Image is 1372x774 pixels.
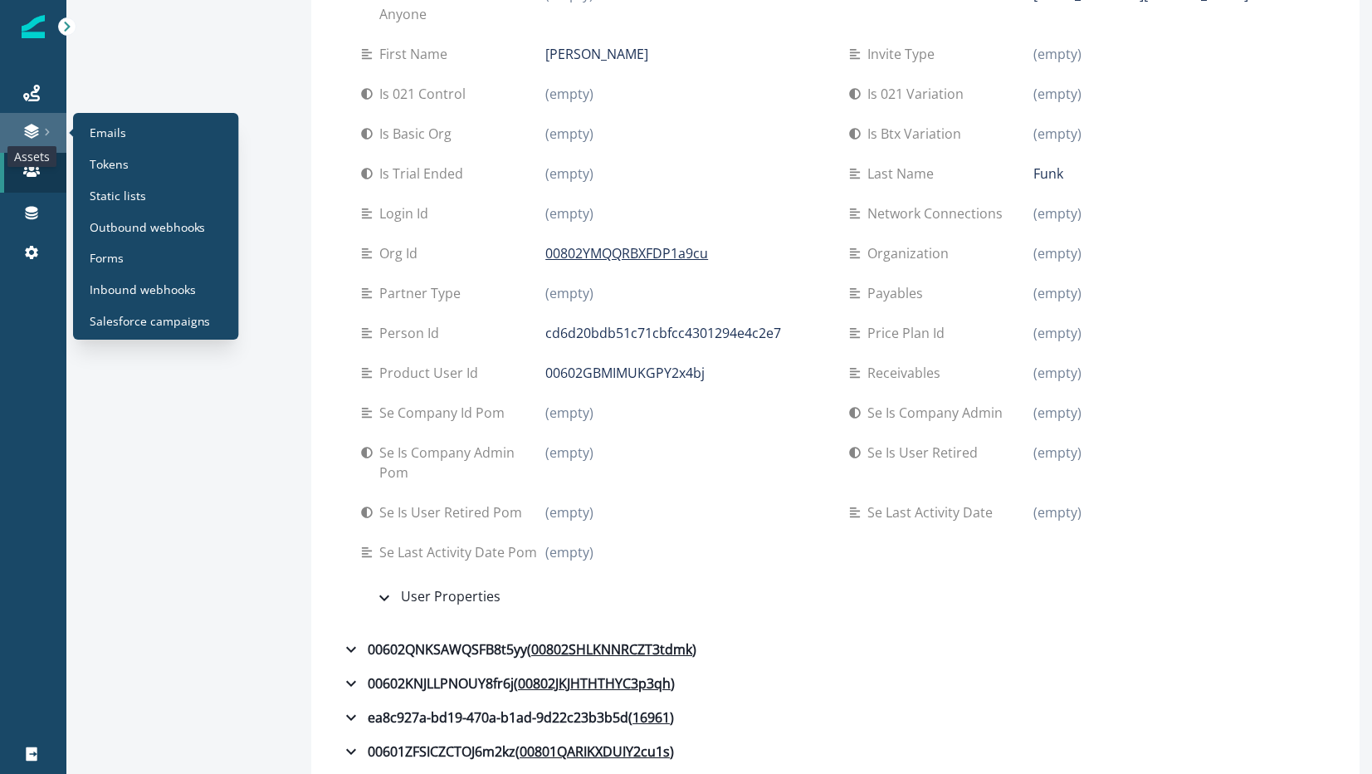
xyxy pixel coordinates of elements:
div: ea8c927a-bd19-470a-b1ad-9d22c23b3b5d [341,708,674,727]
p: 00802YMQQRBXFDP1a9cu [545,243,708,263]
p: Is 021 control [379,84,472,104]
p: Network connections [867,203,1009,223]
p: (empty) [1033,84,1081,104]
p: (empty) [1033,403,1081,423]
p: Product user id [379,363,485,383]
p: (empty) [545,203,593,223]
p: (empty) [545,542,593,562]
p: (empty) [1033,203,1081,223]
p: (empty) [545,283,593,303]
p: Se is user retired [867,443,984,463]
p: (empty) [545,124,593,144]
a: Forms [80,245,232,270]
p: (empty) [545,84,593,104]
p: ( [527,639,531,659]
p: (empty) [1033,363,1081,383]
p: Is 021 variation [867,84,970,104]
p: ) [670,708,674,727]
p: ) [692,639,696,659]
u: 00801QARIKXDUIY2cu1s [520,742,670,762]
p: (empty) [1033,443,1081,463]
p: Se last activity date pom [379,542,544,562]
a: Inbound webhooks [80,277,232,301]
p: ) [671,674,675,693]
button: 00602KNJLLPNOUY8fr6j(00802JKJHTHTHYC3p3qh) [328,667,1343,700]
p: Is basic org [379,124,458,144]
p: [PERSON_NAME] [545,44,648,64]
div: 00602KNJLLPNOUY8fr6j [341,674,675,693]
p: Payables [867,283,930,303]
p: (empty) [1033,502,1081,522]
p: ( [628,708,632,727]
a: Static lists [80,183,232,208]
p: Receivables [867,363,947,383]
p: ( [514,674,518,693]
div: 00602QNKSAWQSFB8t5yy [341,639,696,659]
p: 00602GBMIMUKGPY2x4bj [545,363,705,383]
p: Se last activity date [867,502,999,522]
p: Inbound webhooks [90,281,196,298]
p: (empty) [1033,323,1081,343]
button: 00601ZFSICZCTOJ6m2kz(00801QARIKXDUIY2cu1s) [328,735,1343,768]
p: Forms [90,249,124,267]
u: 00802JKJHTHTHYC3p3qh [518,674,671,693]
a: Emails [80,120,232,145]
u: 16961 [632,708,670,727]
p: Person id [379,323,446,343]
a: Tokens [80,151,232,176]
button: ea8c927a-bd19-470a-b1ad-9d22c23b3b5d(16961) [328,701,1343,734]
p: (empty) [545,164,593,184]
p: ) [670,742,674,762]
p: Outbound webhooks [90,218,206,235]
div: 00601ZFSICZCTOJ6m2kz [341,742,674,762]
p: Emails [90,123,126,140]
p: Price plan id [867,323,951,343]
button: 00602QNKSAWQSFB8t5yy(00802SHLKNNRCZT3tdmk) [328,633,1343,666]
p: First name [379,44,454,64]
button: User Properties [361,580,1310,615]
p: Se is company admin pom [379,443,545,483]
p: Tokens [90,154,129,172]
p: Static lists [90,186,146,203]
p: Se is user retired pom [379,502,529,522]
a: Salesforce campaigns [80,308,232,333]
p: Is trial ended [379,164,470,184]
p: Organization [867,243,955,263]
p: Login id [379,203,435,223]
img: Inflection [22,15,45,38]
p: (empty) [1033,283,1081,303]
p: Last name [867,164,940,184]
p: Partner type [379,283,467,303]
div: User Properties [374,586,500,608]
p: Is btx variation [867,124,968,144]
p: Org id [379,243,424,263]
u: 00802SHLKNNRCZT3tdmk [531,639,692,659]
p: (empty) [1033,44,1081,64]
p: Se company id pom [379,403,511,423]
p: ( [515,742,520,762]
p: (empty) [1033,124,1081,144]
p: Se is company admin [867,403,1009,423]
p: (empty) [545,502,593,522]
p: (empty) [545,403,593,423]
a: Outbound webhooks [80,214,232,239]
p: (empty) [1033,243,1081,263]
p: cd6d20bdb51c71cbfcc4301294e4c2e7 [545,323,781,343]
p: (empty) [545,443,593,463]
p: Salesforce campaigns [90,312,211,330]
p: Invite type [867,44,941,64]
p: Funk [1033,164,1063,184]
